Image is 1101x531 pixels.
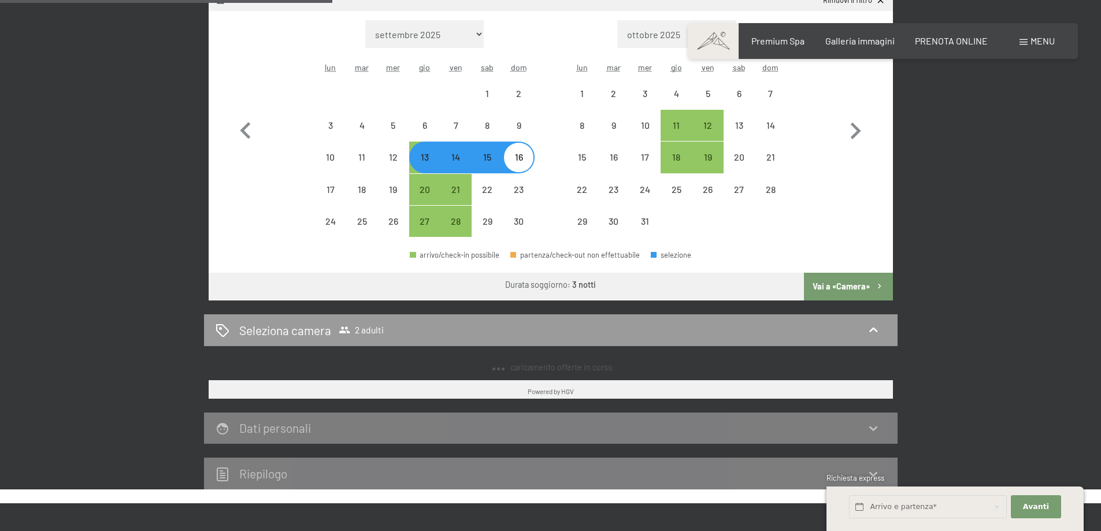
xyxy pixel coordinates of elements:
div: arrivo/check-in non effettuabile [346,174,377,205]
div: 22 [568,185,596,214]
div: arrivo/check-in possibile [440,174,472,205]
div: arrivo/check-in possibile [661,142,692,173]
div: arrivo/check-in non effettuabile [472,174,503,205]
div: arrivo/check-in non effettuabile [629,142,661,173]
div: Thu Dec 18 2025 [661,142,692,173]
div: arrivo/check-in non effettuabile [472,206,503,237]
div: 16 [504,153,533,181]
div: arrivo/check-in non effettuabile [409,110,440,141]
div: Fri Nov 28 2025 [440,206,472,237]
div: Wed Dec 31 2025 [629,206,661,237]
div: Mon Nov 03 2025 [315,110,346,141]
div: 16 [599,153,628,181]
div: 28 [756,185,785,214]
span: Premium Spa [751,35,805,46]
div: Tue Dec 30 2025 [598,206,629,237]
div: 1 [473,89,502,118]
div: 3 [316,121,345,150]
div: 23 [504,185,533,214]
div: Fri Dec 26 2025 [692,174,723,205]
div: arrivo/check-in possibile [440,206,472,237]
div: arrivo/check-in possibile [409,142,440,173]
div: 15 [473,153,502,181]
div: arrivo/check-in non effettuabile [315,174,346,205]
abbr: domenica [762,62,779,72]
abbr: lunedì [577,62,588,72]
div: arrivo/check-in non effettuabile [566,78,598,109]
div: arrivo/check-in non effettuabile [724,110,755,141]
div: Fri Dec 05 2025 [692,78,723,109]
button: Avanti [1011,495,1061,519]
div: arrivo/check-in non effettuabile [629,174,661,205]
div: 8 [473,121,502,150]
div: 3 [631,89,659,118]
div: Sat Dec 13 2025 [724,110,755,141]
div: 1 [568,89,596,118]
div: arrivo/check-in possibile [409,206,440,237]
div: arrivo/check-in non effettuabile [472,142,503,173]
div: Wed Nov 26 2025 [377,206,409,237]
abbr: sabato [481,62,494,72]
abbr: domenica [511,62,527,72]
div: arrivo/check-in non effettuabile [566,174,598,205]
div: arrivo/check-in non effettuabile [566,206,598,237]
div: arrivo/check-in non effettuabile [598,142,629,173]
div: arrivo/check-in non effettuabile [503,174,534,205]
div: arrivo/check-in non effettuabile [755,142,786,173]
div: Mon Dec 08 2025 [566,110,598,141]
a: Galleria immagini [825,35,895,46]
abbr: venerdì [702,62,714,72]
div: arrivo/check-in non effettuabile [755,174,786,205]
div: arrivo/check-in non effettuabile [598,78,629,109]
div: Sat Dec 20 2025 [724,142,755,173]
div: Fri Nov 14 2025 [440,142,472,173]
div: arrivo/check-in non effettuabile [315,142,346,173]
div: arrivo/check-in non effettuabile [346,142,377,173]
div: Wed Dec 24 2025 [629,174,661,205]
div: Mon Dec 15 2025 [566,142,598,173]
div: Sat Dec 27 2025 [724,174,755,205]
div: arrivo/check-in non effettuabile [661,174,692,205]
div: Thu Dec 25 2025 [661,174,692,205]
div: 19 [379,185,407,214]
abbr: lunedì [325,62,336,72]
div: Mon Dec 29 2025 [566,206,598,237]
div: 12 [693,121,722,150]
div: 11 [662,121,691,150]
div: 7 [756,89,785,118]
div: Wed Dec 17 2025 [629,142,661,173]
div: Sat Nov 01 2025 [472,78,503,109]
div: arrivo/check-in non effettuabile [755,110,786,141]
div: caricamento offerte in corso [488,362,613,373]
div: 23 [599,185,628,214]
div: Tue Nov 18 2025 [346,174,377,205]
div: 6 [725,89,754,118]
span: PRENOTA ONLINE [915,35,988,46]
div: 13 [725,121,754,150]
div: 10 [316,153,345,181]
div: 26 [693,185,722,214]
b: 3 notti [572,280,596,289]
div: Wed Nov 19 2025 [377,174,409,205]
div: Tue Dec 02 2025 [598,78,629,109]
div: selezione [651,251,691,259]
div: 8 [568,121,596,150]
div: 5 [379,121,407,150]
div: Wed Nov 05 2025 [377,110,409,141]
div: arrivo/check-in possibile [409,174,440,205]
div: Thu Nov 27 2025 [409,206,440,237]
div: Thu Dec 04 2025 [661,78,692,109]
div: arrivo/check-in non effettuabile [377,110,409,141]
abbr: martedì [355,62,369,72]
abbr: venerdì [450,62,462,72]
div: Mon Nov 24 2025 [315,206,346,237]
div: 25 [347,217,376,246]
div: 7 [442,121,470,150]
div: 14 [442,153,470,181]
span: Richiesta express [826,473,884,482]
div: 21 [442,185,470,214]
div: arrivo/check-in non effettuabile [629,110,661,141]
div: Thu Nov 13 2025 [409,142,440,173]
div: arrivo/check-in non effettuabile [755,78,786,109]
